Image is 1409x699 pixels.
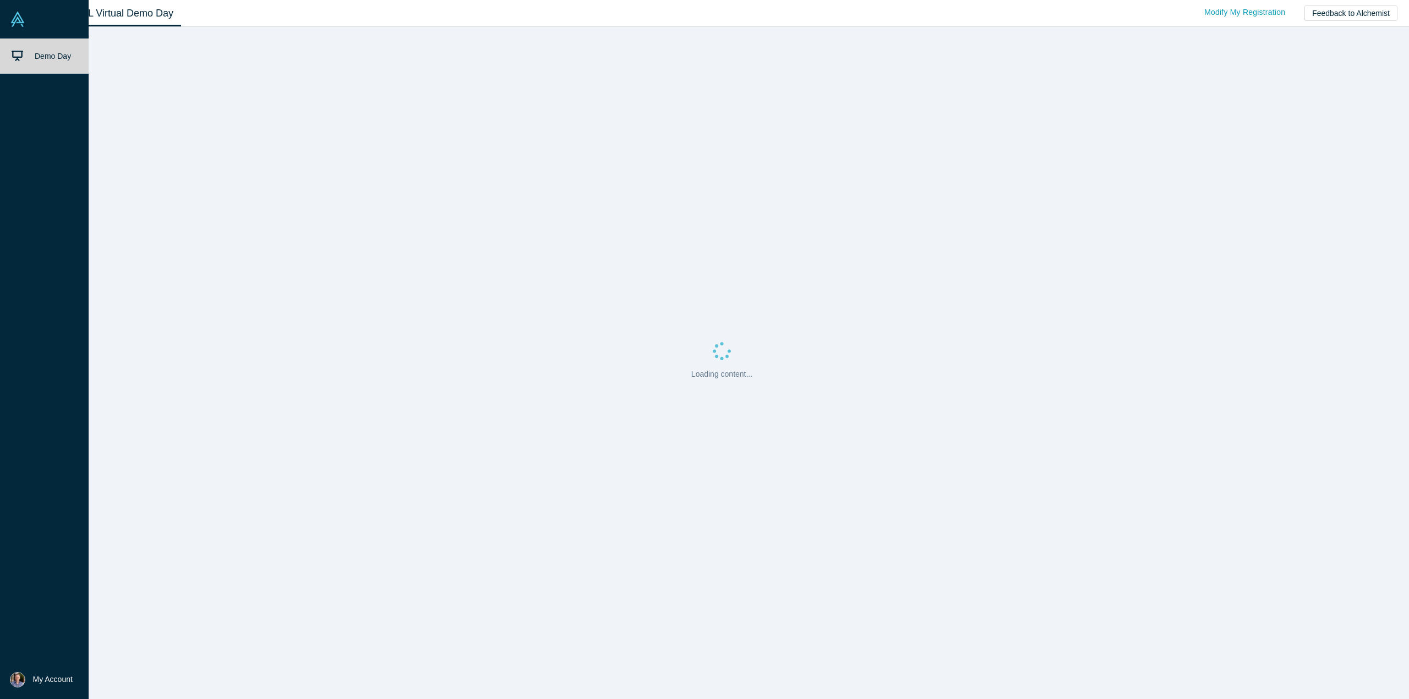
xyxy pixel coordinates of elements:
span: My Account [33,674,73,685]
img: Alchemist Vault Logo [10,12,25,27]
button: Feedback to Alchemist [1304,5,1397,21]
p: Loading content... [691,368,752,380]
span: Demo Day [35,52,71,60]
a: Modify My Registration [1193,3,1297,22]
button: My Account [10,672,73,687]
a: Class XL Virtual Demo Day [46,1,181,26]
img: Josh Ewing's Account [10,672,25,687]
